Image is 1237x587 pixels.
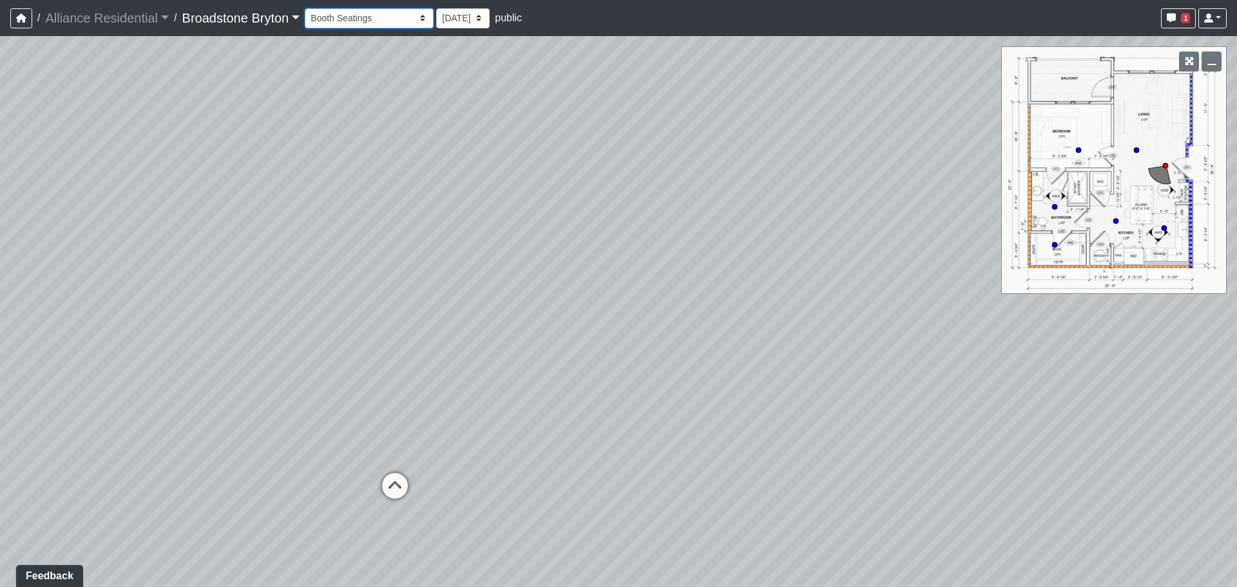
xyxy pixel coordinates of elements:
[495,12,522,23] span: public
[10,561,86,587] iframe: Ybug feedback widget
[169,5,182,31] span: /
[1181,13,1190,23] span: 1
[32,5,45,31] span: /
[45,5,169,31] a: Alliance Residential
[1161,8,1196,28] button: 1
[182,5,300,31] a: Broadstone Bryton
